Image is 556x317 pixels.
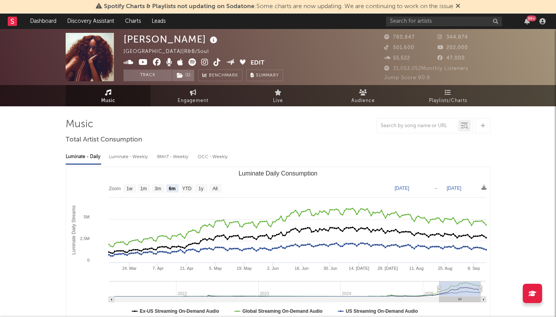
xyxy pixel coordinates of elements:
[320,85,405,106] a: Audience
[62,14,120,29] a: Discovery Assistant
[384,35,415,40] span: 780,847
[395,186,409,191] text: [DATE]
[323,266,337,271] text: 30. Jun
[256,73,279,78] span: Summary
[141,186,147,191] text: 1m
[384,66,468,71] span: 31,053,052 Monthly Listeners
[405,85,490,106] a: Playlists/Charts
[127,186,133,191] text: 1w
[84,215,90,219] text: 5M
[349,266,369,271] text: 14. [DATE]
[101,96,115,106] span: Music
[87,258,90,262] text: 0
[237,266,252,271] text: 19. May
[524,18,530,24] button: 99+
[456,3,460,10] span: Dismiss
[157,150,190,164] div: BMAT - Weekly
[153,266,164,271] text: 7. Apr
[109,186,121,191] text: Zoom
[242,308,323,314] text: Global Streaming On-Demand Audio
[198,150,229,164] div: OCC - Weekly
[209,71,238,80] span: Benchmark
[346,308,418,314] text: US Streaming On-Demand Audio
[273,96,283,106] span: Live
[80,236,90,241] text: 2.5M
[447,186,461,191] text: [DATE]
[212,186,217,191] text: All
[351,96,375,106] span: Audience
[104,3,453,10] span: : Some charts are now updating. We are continuing to work on the issue
[104,3,254,10] span: Spotify Charts & Playlists not updating on Sodatone
[434,186,438,191] text: →
[209,266,222,271] text: 5. May
[122,266,137,271] text: 24. Mar
[155,186,161,191] text: 3m
[198,186,203,191] text: 1y
[109,150,149,164] div: Luminate - Weekly
[124,47,218,56] div: [GEOGRAPHIC_DATA] | R&B/Soul
[251,58,264,68] button: Edit
[437,35,468,40] span: 344,874
[384,45,414,50] span: 501,600
[377,123,458,129] input: Search by song name or URL
[409,266,424,271] text: 11. Aug
[378,266,398,271] text: 28. [DATE]
[140,308,219,314] text: Ex-US Streaming On-Demand Audio
[386,17,502,26] input: Search for artists
[267,266,279,271] text: 2. Jun
[429,96,467,106] span: Playlists/Charts
[295,266,309,271] text: 16. Jun
[169,186,175,191] text: 6m
[527,15,536,21] div: 99 +
[151,85,236,106] a: Engagement
[246,70,283,81] button: Summary
[239,170,318,177] text: Luminate Daily Consumption
[66,85,151,106] a: Music
[468,266,480,271] text: 8. Sep
[178,96,208,106] span: Engagement
[172,70,194,81] button: (1)
[172,70,195,81] span: ( 1 )
[71,205,76,254] text: Luminate Daily Streams
[180,266,193,271] text: 21. Apr
[25,14,62,29] a: Dashboard
[66,150,101,164] div: Luminate - Daily
[146,14,171,29] a: Leads
[66,135,142,145] span: Total Artist Consumption
[384,75,430,80] span: Jump Score: 90.9
[124,33,219,46] div: [PERSON_NAME]
[124,70,172,81] button: Track
[120,14,146,29] a: Charts
[384,56,410,61] span: 55,522
[438,266,452,271] text: 25. Aug
[437,56,465,61] span: 47,000
[198,70,242,81] a: Benchmark
[437,45,468,50] span: 202,000
[182,186,192,191] text: YTD
[236,85,320,106] a: Live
